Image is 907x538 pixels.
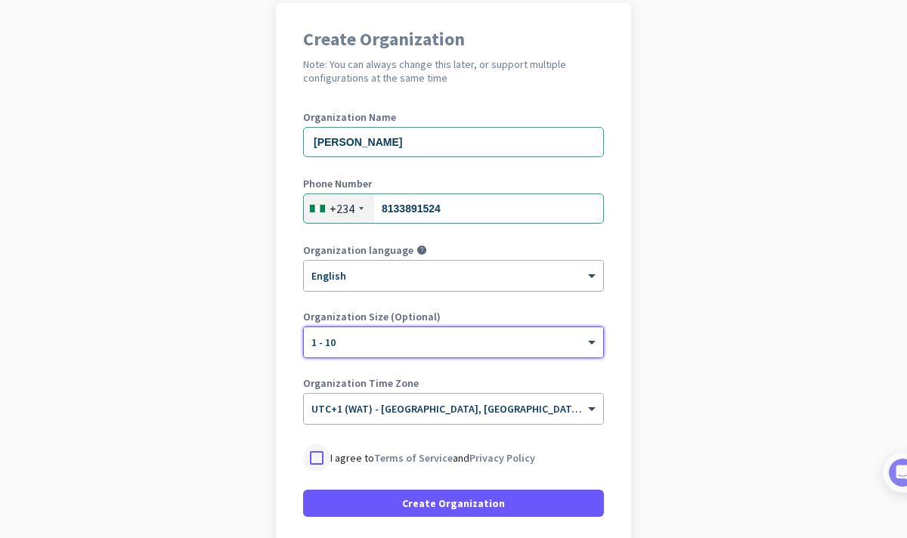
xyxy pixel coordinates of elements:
[303,30,604,48] h1: Create Organization
[303,178,604,189] label: Phone Number
[303,193,604,224] input: 2033 12 3456
[303,378,604,388] label: Organization Time Zone
[303,311,604,322] label: Organization Size (Optional)
[303,112,604,122] label: Organization Name
[469,451,535,465] a: Privacy Policy
[303,245,413,255] label: Organization language
[330,450,535,465] p: I agree to and
[374,451,453,465] a: Terms of Service
[303,490,604,517] button: Create Organization
[416,245,427,255] i: help
[330,201,354,216] div: +234
[303,127,604,157] input: What is the name of your organization?
[402,496,505,511] span: Create Organization
[303,57,604,85] h2: Note: You can always change this later, or support multiple configurations at the same time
